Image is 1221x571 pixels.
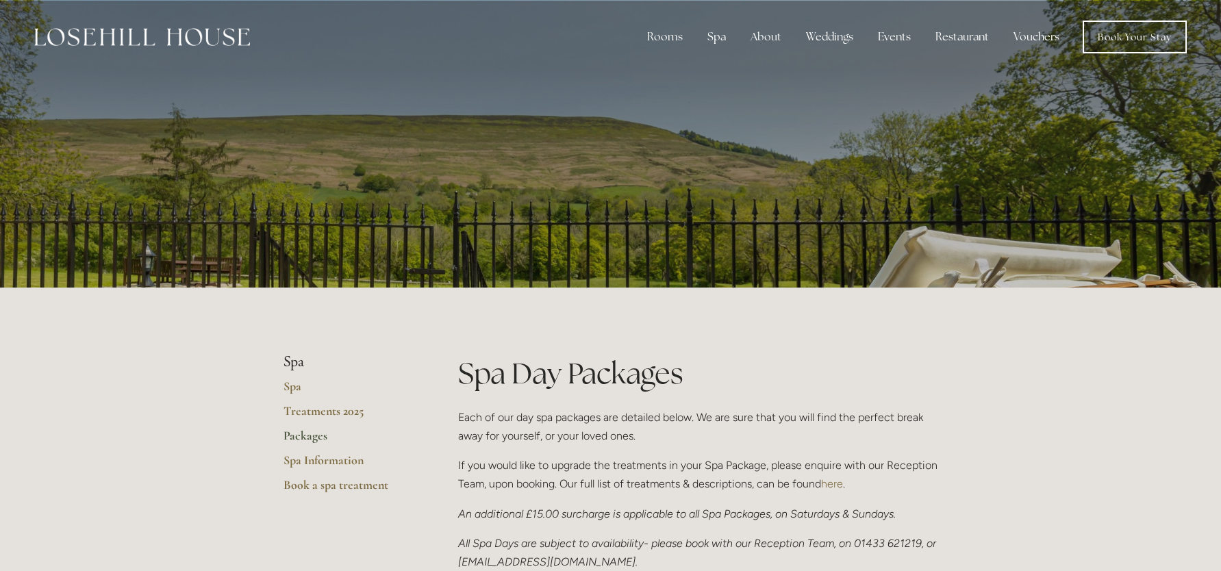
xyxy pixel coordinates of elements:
[924,23,1000,51] div: Restaurant
[34,28,250,46] img: Losehill House
[458,537,939,568] em: All Spa Days are subject to availability- please book with our Reception Team, on 01433 621219, o...
[696,23,737,51] div: Spa
[458,408,938,445] p: Each of our day spa packages are detailed below. We are sure that you will find the perfect break...
[1083,21,1187,53] a: Book Your Stay
[284,379,414,403] a: Spa
[867,23,922,51] div: Events
[636,23,694,51] div: Rooms
[284,353,414,371] li: Spa
[1003,23,1070,51] a: Vouchers
[458,353,938,394] h1: Spa Day Packages
[284,428,414,453] a: Packages
[284,477,414,502] a: Book a spa treatment
[821,477,843,490] a: here
[284,453,414,477] a: Spa Information
[284,403,414,428] a: Treatments 2025
[795,23,864,51] div: Weddings
[458,456,938,493] p: If you would like to upgrade the treatments in your Spa Package, please enquire with our Receptio...
[740,23,792,51] div: About
[458,507,896,520] em: An additional £15.00 surcharge is applicable to all Spa Packages, on Saturdays & Sundays.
